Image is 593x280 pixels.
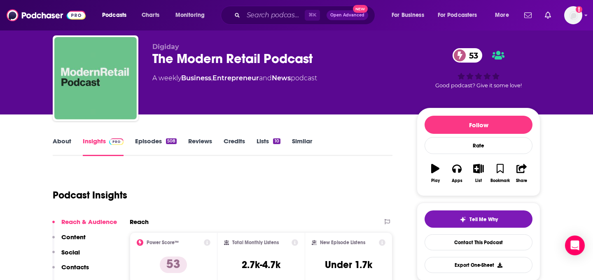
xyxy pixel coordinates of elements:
span: Good podcast? Give it some love! [435,82,522,89]
a: News [272,74,291,82]
a: Show notifications dropdown [542,8,554,22]
p: 53 [160,257,187,273]
a: Credits [224,137,245,156]
a: Entrepreneur [212,74,259,82]
img: Podchaser - Follow, Share and Rate Podcasts [7,7,86,23]
button: Open AdvancedNew [327,10,368,20]
input: Search podcasts, credits, & more... [243,9,305,22]
span: Charts [142,9,159,21]
div: A weekly podcast [152,73,317,83]
button: Follow [425,116,532,134]
span: For Podcasters [438,9,477,21]
div: 10 [273,138,280,144]
button: List [468,159,489,188]
a: Contact This Podcast [425,234,532,250]
span: Logged in as AutumnKatie [564,6,582,24]
button: Contacts [52,263,89,278]
div: List [475,178,482,183]
button: open menu [170,9,215,22]
h2: Total Monthly Listens [232,240,279,245]
div: Open Intercom Messenger [565,236,585,255]
div: Share [516,178,527,183]
button: Content [52,233,86,248]
button: open menu [432,9,489,22]
button: open menu [96,9,137,22]
span: ⌘ K [305,10,320,21]
p: Contacts [61,263,89,271]
button: Show profile menu [564,6,582,24]
button: Social [52,248,80,264]
div: Bookmark [490,178,510,183]
button: Export One-Sheet [425,257,532,273]
button: Reach & Audience [52,218,117,233]
h3: Under 1.7k [325,259,372,271]
span: Digiday [152,43,179,51]
div: Search podcasts, credits, & more... [229,6,383,25]
h1: Podcast Insights [53,189,127,201]
span: Podcasts [102,9,126,21]
p: Social [61,248,80,256]
a: InsightsPodchaser Pro [83,137,124,156]
a: 53 [453,48,482,63]
h2: Power Score™ [147,240,179,245]
div: 508 [166,138,177,144]
div: 53Good podcast? Give it some love! [417,43,540,94]
svg: Add a profile image [576,6,582,13]
button: Bookmark [489,159,511,188]
img: Podchaser Pro [109,138,124,145]
a: Lists10 [257,137,280,156]
span: Monitoring [175,9,205,21]
span: Open Advanced [330,13,364,17]
span: 53 [461,48,482,63]
div: Apps [452,178,462,183]
span: Tell Me Why [469,216,498,223]
img: The Modern Retail Podcast [54,37,137,119]
h2: Reach [130,218,149,226]
a: Show notifications dropdown [521,8,535,22]
button: Play [425,159,446,188]
img: tell me why sparkle [460,216,466,223]
span: New [353,5,368,13]
span: More [495,9,509,21]
a: About [53,137,71,156]
a: Episodes508 [135,137,177,156]
a: Reviews [188,137,212,156]
h3: 2.7k-4.7k [242,259,280,271]
a: Charts [136,9,164,22]
a: Similar [292,137,312,156]
a: Business [181,74,211,82]
span: , [211,74,212,82]
button: open menu [386,9,434,22]
button: Apps [446,159,467,188]
p: Content [61,233,86,241]
span: and [259,74,272,82]
img: User Profile [564,6,582,24]
div: Play [431,178,440,183]
h2: New Episode Listens [320,240,365,245]
span: For Business [392,9,424,21]
button: tell me why sparkleTell Me Why [425,210,532,228]
button: open menu [489,9,519,22]
p: Reach & Audience [61,218,117,226]
button: Share [511,159,532,188]
div: Rate [425,137,532,154]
